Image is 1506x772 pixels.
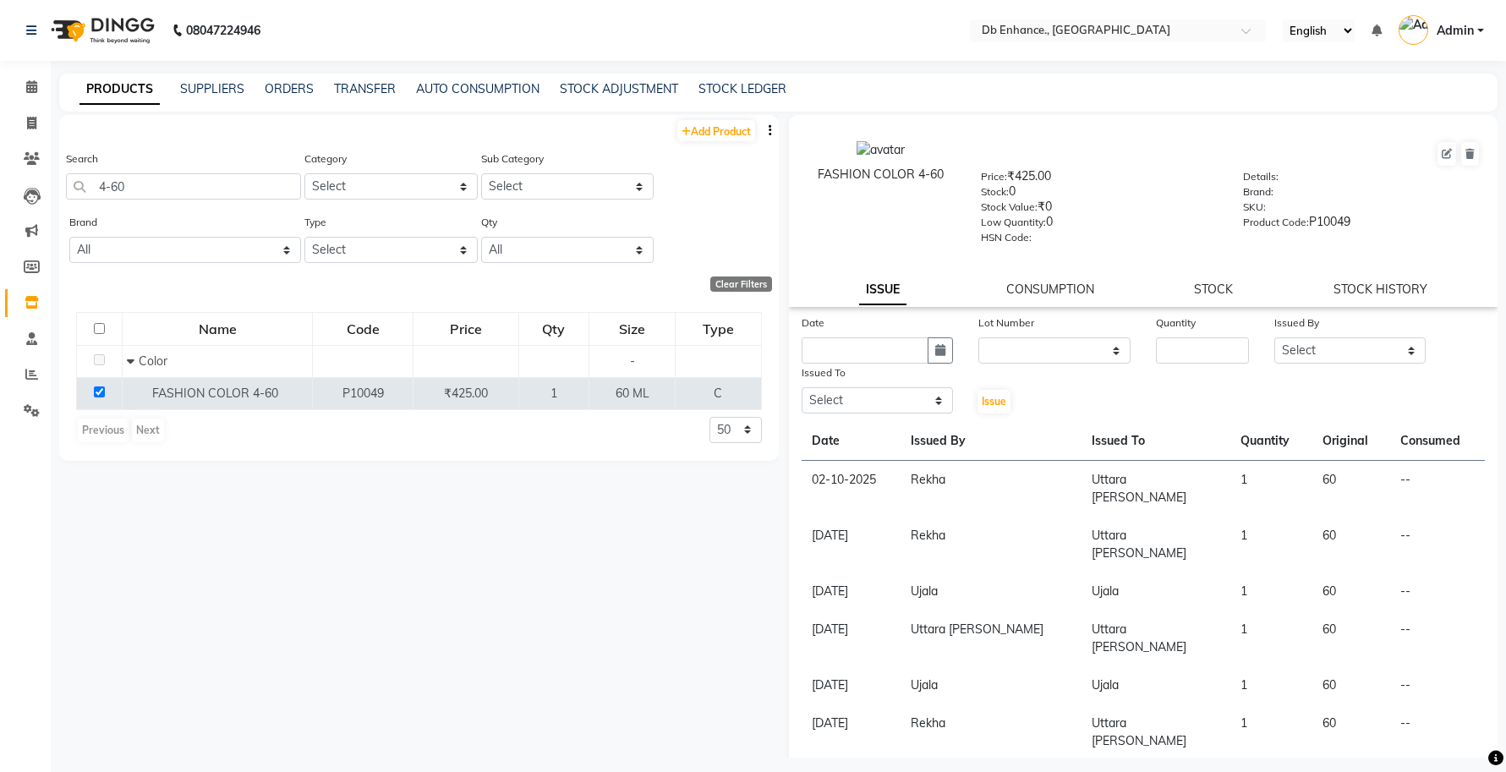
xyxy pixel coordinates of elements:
[978,315,1034,331] label: Lot Number
[304,151,347,167] label: Category
[630,353,635,369] span: -
[901,704,1081,760] td: Rekha
[43,7,159,54] img: logo
[802,365,846,381] label: Issued To
[1156,315,1196,331] label: Quantity
[520,314,588,344] div: Qty
[265,81,314,96] a: ORDERS
[901,666,1081,704] td: Ujala
[802,704,901,760] td: [DATE]
[1312,572,1390,610] td: 60
[550,386,557,401] span: 1
[1230,610,1312,666] td: 1
[802,572,901,610] td: [DATE]
[444,386,488,401] span: ₹425.00
[1333,282,1427,297] a: STOCK HISTORY
[1194,282,1233,297] a: STOCK
[1082,610,1231,666] td: Uttara [PERSON_NAME]
[180,81,244,96] a: SUPPLIERS
[901,572,1081,610] td: Ujala
[714,386,722,401] span: C
[802,666,901,704] td: [DATE]
[710,276,772,292] div: Clear Filters
[304,215,326,230] label: Type
[981,167,1218,191] div: ₹425.00
[901,461,1081,517] td: Rekha
[1390,666,1485,704] td: --
[1230,517,1312,572] td: 1
[1312,461,1390,517] td: 60
[416,81,539,96] a: AUTO CONSUMPTION
[981,169,1007,184] label: Price:
[981,198,1218,222] div: ₹0
[981,183,1218,206] div: 0
[1312,666,1390,704] td: 60
[1312,517,1390,572] td: 60
[616,386,649,401] span: 60 ML
[981,230,1032,245] label: HSN Code:
[981,213,1218,237] div: 0
[481,215,497,230] label: Qty
[314,314,412,344] div: Code
[1243,169,1279,184] label: Details:
[1390,610,1485,666] td: --
[698,81,786,96] a: STOCK LEDGER
[1230,422,1312,461] th: Quantity
[1243,184,1273,200] label: Brand:
[676,314,759,344] div: Type
[1390,517,1485,572] td: --
[1243,200,1266,215] label: SKU:
[802,517,901,572] td: [DATE]
[1390,422,1485,461] th: Consumed
[1082,704,1231,760] td: Uttara [PERSON_NAME]
[1082,422,1231,461] th: Issued To
[857,141,905,159] img: avatar
[677,120,755,141] a: Add Product
[981,184,1009,200] label: Stock:
[802,461,901,517] td: 02-10-2025
[981,215,1046,230] label: Low Quantity:
[1390,704,1485,760] td: --
[1082,517,1231,572] td: Uttara [PERSON_NAME]
[1082,666,1231,704] td: Ujala
[139,353,167,369] span: Color
[1437,22,1474,40] span: Admin
[560,81,678,96] a: STOCK ADJUSTMENT
[901,610,1081,666] td: Uttara [PERSON_NAME]
[1230,572,1312,610] td: 1
[1312,422,1390,461] th: Original
[152,386,278,401] span: FASHION COLOR 4-60
[1312,704,1390,760] td: 60
[590,314,675,344] div: Size
[859,275,906,305] a: ISSUE
[66,151,98,167] label: Search
[802,315,824,331] label: Date
[1312,610,1390,666] td: 60
[1243,213,1481,237] div: P10049
[69,215,97,230] label: Brand
[1390,572,1485,610] td: --
[414,314,517,344] div: Price
[1230,461,1312,517] td: 1
[1006,282,1094,297] a: CONSUMPTION
[66,173,301,200] input: Search by product name or code
[481,151,544,167] label: Sub Category
[901,517,1081,572] td: Rekha
[1390,461,1485,517] td: --
[186,7,260,54] b: 08047224946
[802,610,901,666] td: [DATE]
[1230,666,1312,704] td: 1
[79,74,160,105] a: PRODUCTS
[1399,15,1428,45] img: Admin
[978,390,1010,413] button: Issue
[802,422,901,461] th: Date
[1082,572,1231,610] td: Ujala
[982,395,1006,408] span: Issue
[981,200,1038,215] label: Stock Value:
[1243,215,1309,230] label: Product Code:
[901,422,1081,461] th: Issued By
[806,166,956,183] div: FASHION COLOR 4-60
[123,314,311,344] div: Name
[1082,461,1231,517] td: Uttara [PERSON_NAME]
[127,353,139,369] span: Collapse Row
